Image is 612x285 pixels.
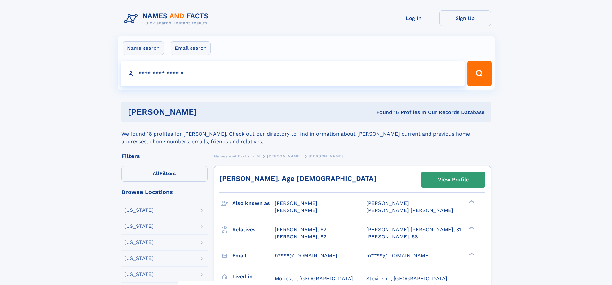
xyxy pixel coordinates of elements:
[121,166,208,182] label: Filters
[467,61,491,86] button: Search Button
[232,224,275,235] h3: Relatives
[267,152,301,160] a: [PERSON_NAME]
[232,271,275,282] h3: Lived in
[267,154,301,158] span: [PERSON_NAME]
[121,189,208,195] div: Browse Locations
[219,174,376,183] a: [PERSON_NAME], Age [DEMOGRAPHIC_DATA]
[124,208,154,213] div: [US_STATE]
[256,152,260,160] a: M
[421,172,485,187] a: View Profile
[438,172,469,187] div: View Profile
[256,154,260,158] span: M
[275,200,317,206] span: [PERSON_NAME]
[467,252,475,256] div: ❯
[366,207,453,213] span: [PERSON_NAME] [PERSON_NAME]
[121,122,491,146] div: We found 16 profiles for [PERSON_NAME]. Check out our directory to find information about [PERSON...
[121,61,465,86] input: search input
[366,200,409,206] span: [PERSON_NAME]
[232,250,275,261] h3: Email
[439,10,491,26] a: Sign Up
[128,108,287,116] h1: [PERSON_NAME]
[287,109,484,116] div: Found 16 Profiles In Our Records Database
[232,198,275,209] h3: Also known as
[275,233,326,240] a: [PERSON_NAME], 62
[124,224,154,229] div: [US_STATE]
[214,152,249,160] a: Names and Facts
[309,154,343,158] span: [PERSON_NAME]
[153,170,159,176] span: All
[275,226,326,233] a: [PERSON_NAME], 62
[275,275,353,281] span: Modesto, [GEOGRAPHIC_DATA]
[171,41,211,55] label: Email search
[124,256,154,261] div: [US_STATE]
[467,226,475,230] div: ❯
[275,207,317,213] span: [PERSON_NAME]
[366,233,418,240] a: [PERSON_NAME], 58
[121,153,208,159] div: Filters
[366,275,447,281] span: Stevinson, [GEOGRAPHIC_DATA]
[124,240,154,245] div: [US_STATE]
[123,41,164,55] label: Name search
[121,10,214,28] img: Logo Names and Facts
[366,226,461,233] a: [PERSON_NAME] [PERSON_NAME], 31
[124,272,154,277] div: [US_STATE]
[388,10,439,26] a: Log In
[467,200,475,204] div: ❯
